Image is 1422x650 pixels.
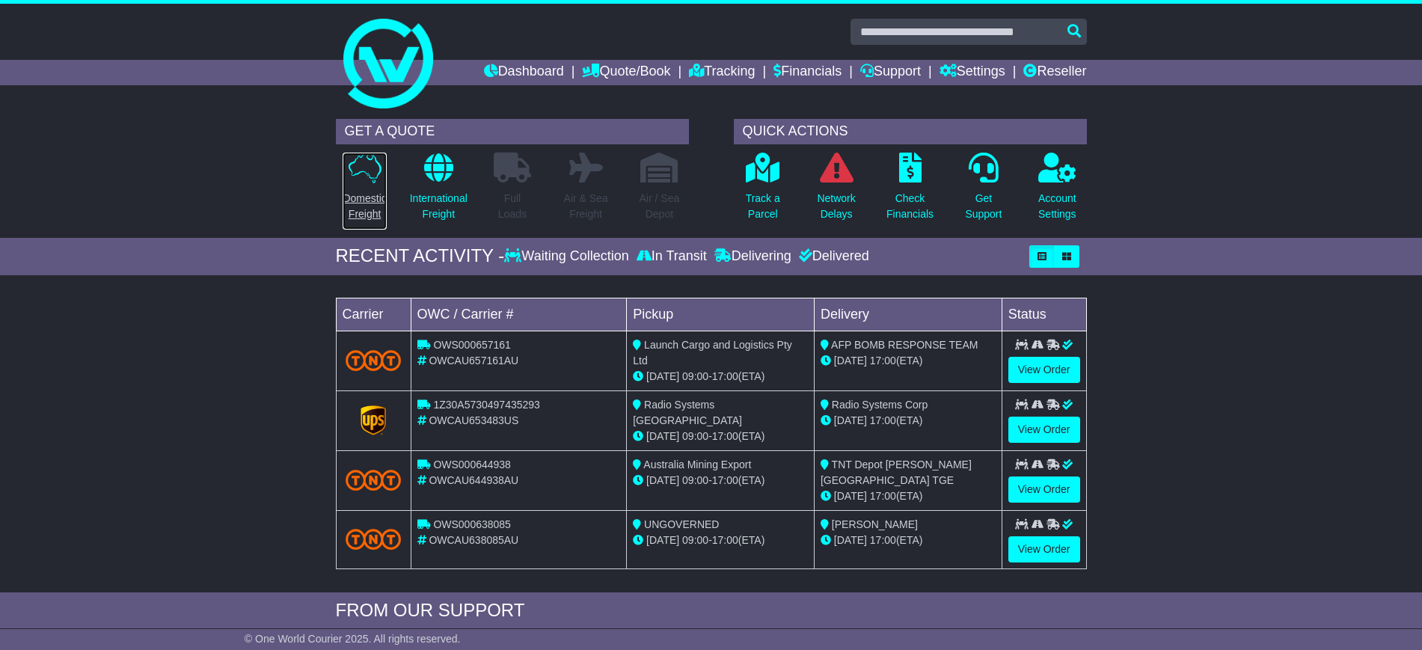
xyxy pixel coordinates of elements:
p: Air / Sea Depot [640,191,680,222]
td: Pickup [627,298,815,331]
span: OWS000644938 [433,459,511,470]
a: InternationalFreight [409,152,468,230]
p: Check Financials [886,191,934,222]
span: Radio Systems Corp [832,399,928,411]
p: Network Delays [817,191,855,222]
span: [PERSON_NAME] [832,518,918,530]
div: - (ETA) [633,473,808,488]
p: Track a Parcel [746,191,780,222]
div: GET A QUOTE [336,119,689,144]
span: 17:00 [870,414,896,426]
span: OWCAU644938AU [429,474,518,486]
a: Reseller [1023,60,1086,85]
span: AFP BOMB RESPONSE TEAM [831,339,978,351]
p: Full Loads [494,191,531,222]
span: [DATE] [834,490,867,502]
span: 17:00 [870,534,896,546]
span: 17:00 [712,430,738,442]
span: UNGOVERNED [644,518,719,530]
div: RECENT ACTIVITY - [336,245,505,267]
span: 17:00 [870,355,896,367]
span: 17:00 [870,490,896,502]
div: - (ETA) [633,533,808,548]
a: View Order [1008,357,1080,383]
a: Track aParcel [745,152,781,230]
span: [DATE] [646,370,679,382]
span: Launch Cargo and Logistics Pty Ltd [633,339,792,367]
a: View Order [1008,476,1080,503]
span: [DATE] [646,430,679,442]
a: Tracking [689,60,755,85]
a: Quote/Book [582,60,670,85]
span: [DATE] [834,534,867,546]
a: Financials [773,60,842,85]
div: - (ETA) [633,429,808,444]
a: Support [860,60,921,85]
span: 09:00 [682,474,708,486]
span: [DATE] [834,355,867,367]
div: QUICK ACTIONS [734,119,1087,144]
a: CheckFinancials [886,152,934,230]
span: [DATE] [834,414,867,426]
a: NetworkDelays [816,152,856,230]
span: 1Z30A5730497435293 [433,399,539,411]
span: OWS000638085 [433,518,511,530]
span: 17:00 [712,534,738,546]
img: TNT_Domestic.png [346,470,402,490]
p: Account Settings [1038,191,1076,222]
a: AccountSettings [1038,152,1077,230]
span: 09:00 [682,534,708,546]
div: (ETA) [821,353,996,369]
img: TNT_Domestic.png [346,350,402,370]
td: Delivery [814,298,1002,331]
div: (ETA) [821,413,996,429]
p: Air & Sea Freight [564,191,608,222]
p: Get Support [965,191,1002,222]
div: Delivered [795,248,869,265]
div: FROM OUR SUPPORT [336,600,1087,622]
span: [DATE] [646,534,679,546]
span: [DATE] [646,474,679,486]
a: Dashboard [484,60,564,85]
a: DomesticFreight [342,152,387,230]
a: GetSupport [964,152,1002,230]
span: 09:00 [682,370,708,382]
td: Carrier [336,298,411,331]
a: View Order [1008,536,1080,562]
div: (ETA) [821,533,996,548]
p: Domestic Freight [343,191,386,222]
span: TNT Depot [PERSON_NAME][GEOGRAPHIC_DATA] TGE [821,459,972,486]
div: - (ETA) [633,369,808,384]
span: 17:00 [712,474,738,486]
td: OWC / Carrier # [411,298,627,331]
a: Settings [940,60,1005,85]
span: © One World Courier 2025. All rights reserved. [245,633,461,645]
img: GetCarrierServiceLogo [361,405,386,435]
div: Delivering [711,248,795,265]
span: Australia Mining Export [643,459,751,470]
p: International Freight [410,191,468,222]
div: (ETA) [821,488,996,504]
a: View Order [1008,417,1080,443]
span: OWCAU638085AU [429,534,518,546]
span: OWCAU653483US [429,414,518,426]
span: OWS000657161 [433,339,511,351]
span: 17:00 [712,370,738,382]
td: Status [1002,298,1086,331]
span: OWCAU657161AU [429,355,518,367]
img: TNT_Domestic.png [346,529,402,549]
span: Radio Systems [GEOGRAPHIC_DATA] [633,399,742,426]
div: Waiting Collection [504,248,632,265]
span: 09:00 [682,430,708,442]
div: In Transit [633,248,711,265]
